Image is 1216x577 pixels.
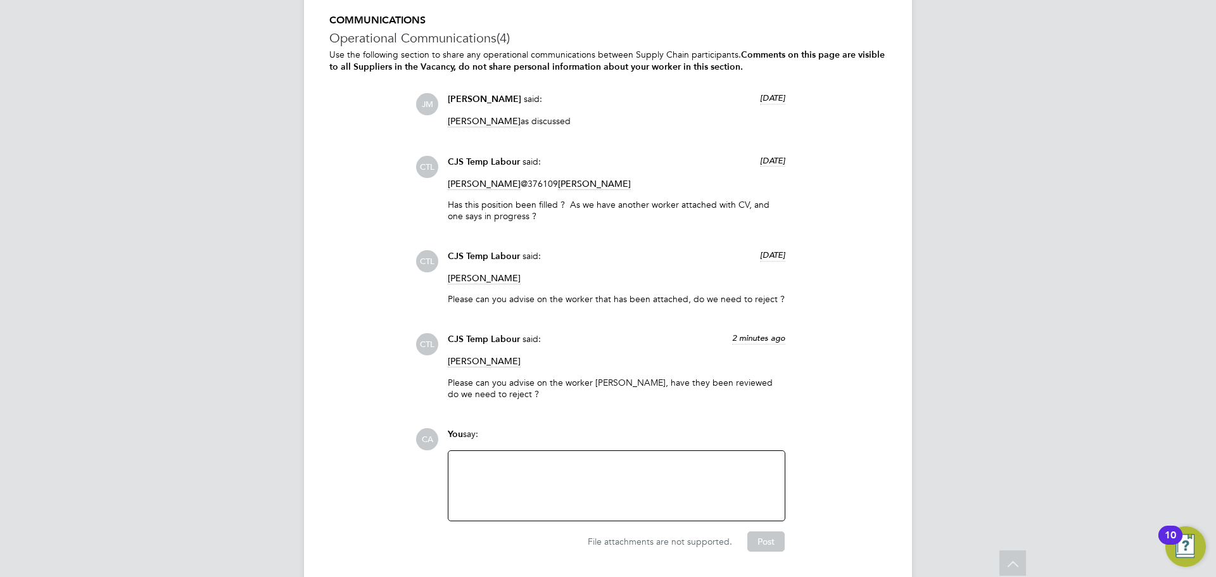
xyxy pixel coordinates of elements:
p: Has this position been filled ? As we have another worker attached with CV, and one says in progr... [448,199,785,222]
span: [DATE] [760,250,785,260]
span: CJS Temp Labour [448,251,520,262]
span: CTL [416,333,438,355]
span: [PERSON_NAME] [448,115,521,127]
span: [DATE] [760,92,785,103]
span: [PERSON_NAME] [448,355,521,367]
span: [PERSON_NAME] [448,272,521,284]
span: [DATE] [760,155,785,166]
span: CA [416,428,438,450]
span: You [448,429,463,440]
div: say: [448,428,785,450]
span: CTL [416,156,438,178]
span: File attachments are not supported. [588,536,732,547]
h5: COMMUNICATIONS [329,14,887,27]
span: 2 minutes ago [732,333,785,343]
p: as discussed [448,115,785,127]
span: CJS Temp Labour [448,334,520,345]
p: Please can you advise on the worker that has been attached, do we need to reject ? [448,293,785,305]
span: [PERSON_NAME] [448,178,521,190]
div: 10 [1165,535,1176,552]
p: Please can you advise on the worker [PERSON_NAME], have they been reviewed do we need to reject ? [448,377,785,400]
span: said: [524,93,542,105]
span: JM [416,93,438,115]
span: said: [522,156,541,167]
span: said: [522,333,541,345]
span: CTL [416,250,438,272]
h3: Operational Communications [329,30,887,46]
b: Comments on this page are visible to all Suppliers in the Vacancy, do not share personal informat... [329,49,885,72]
span: (4) [497,30,510,46]
span: said: [522,250,541,262]
p: @376109 [448,178,785,189]
span: CJS Temp Labour [448,156,520,167]
span: [PERSON_NAME] [558,178,631,190]
button: Open Resource Center, 10 new notifications [1165,526,1206,567]
button: Post [747,531,785,552]
span: [PERSON_NAME] [448,94,521,105]
p: Use the following section to share any operational communications between Supply Chain participants. [329,49,887,73]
